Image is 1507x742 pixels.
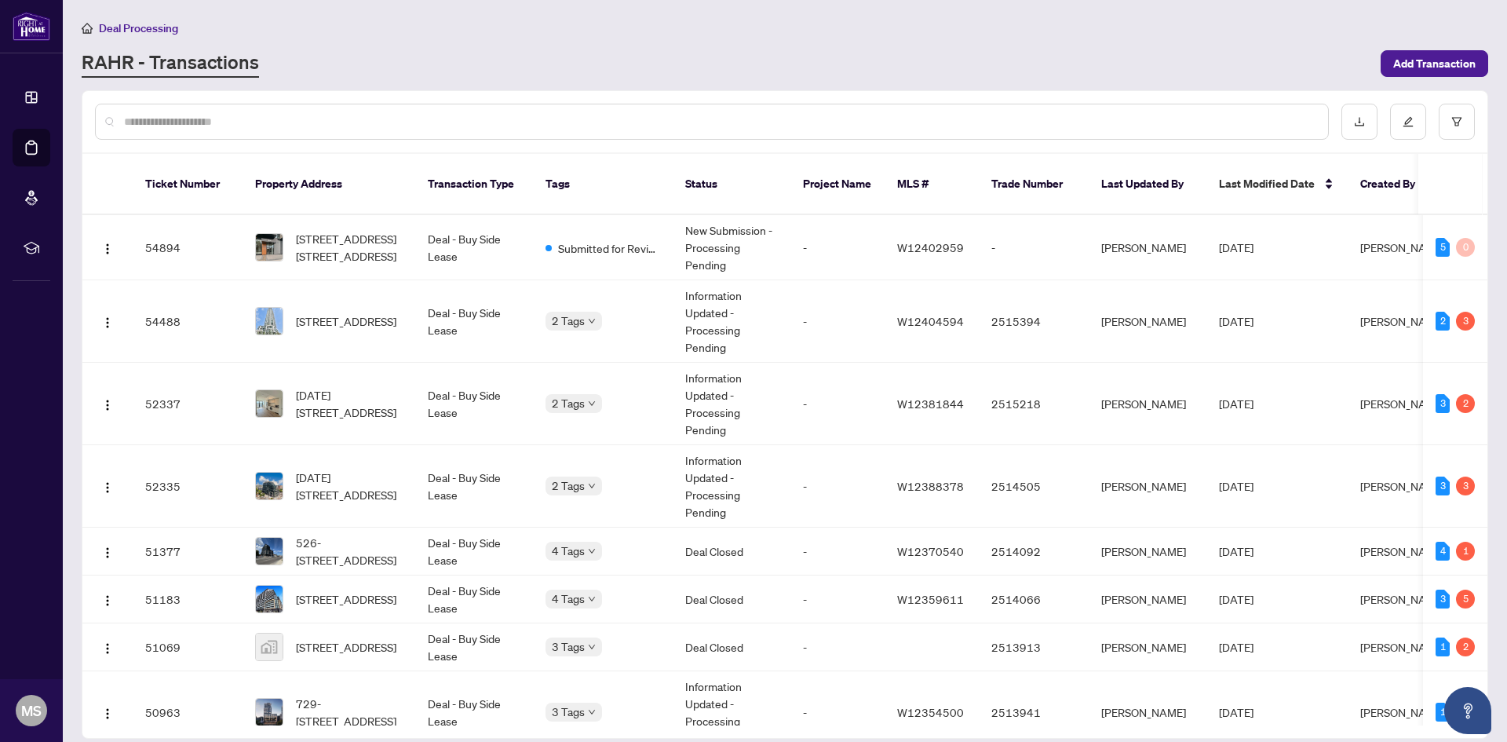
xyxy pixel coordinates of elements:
[1219,705,1253,719] span: [DATE]
[1354,116,1365,127] span: download
[673,154,790,215] th: Status
[673,363,790,445] td: Information Updated - Processing Pending
[101,481,114,494] img: Logo
[99,21,178,35] span: Deal Processing
[1360,397,1445,411] span: [PERSON_NAME]
[95,235,120,260] button: Logo
[95,539,120,564] button: Logo
[1436,638,1450,656] div: 1
[1206,154,1348,215] th: Last Modified Date
[243,154,415,215] th: Property Address
[1456,394,1475,413] div: 2
[979,623,1089,671] td: 2513913
[552,703,585,721] span: 3 Tags
[296,469,403,503] span: [DATE][STREET_ADDRESS]
[1219,314,1253,328] span: [DATE]
[296,534,403,568] span: 526-[STREET_ADDRESS]
[790,576,885,623] td: -
[133,363,243,445] td: 52337
[415,528,533,576] td: Deal - Buy Side Lease
[673,576,790,623] td: Deal Closed
[558,239,660,257] span: Submitted for Review
[897,397,964,411] span: W12381844
[133,154,243,215] th: Ticket Number
[1456,590,1475,609] div: 5
[897,592,964,606] span: W12359611
[296,386,403,421] span: [DATE][STREET_ADDRESS]
[256,234,283,261] img: thumbnail-img
[1219,175,1315,192] span: Last Modified Date
[133,280,243,363] td: 54488
[415,363,533,445] td: Deal - Buy Side Lease
[1360,544,1445,558] span: [PERSON_NAME]
[1360,705,1445,719] span: [PERSON_NAME]
[1436,542,1450,561] div: 4
[101,243,114,255] img: Logo
[1444,687,1491,734] button: Open asap
[256,586,283,612] img: thumbnail-img
[790,363,885,445] td: -
[1219,240,1253,254] span: [DATE]
[897,479,964,493] span: W12388378
[897,544,964,558] span: W12370540
[1436,477,1450,495] div: 3
[415,576,533,623] td: Deal - Buy Side Lease
[979,363,1089,445] td: 2515218
[133,576,243,623] td: 51183
[13,12,50,41] img: logo
[588,547,596,555] span: down
[296,590,396,608] span: [STREET_ADDRESS]
[790,445,885,528] td: -
[1089,363,1206,445] td: [PERSON_NAME]
[21,700,42,722] span: MS
[1436,312,1450,331] div: 2
[979,215,1089,280] td: -
[1456,542,1475,561] div: 1
[1360,240,1445,254] span: [PERSON_NAME]
[979,528,1089,576] td: 2514092
[552,394,585,412] span: 2 Tags
[790,215,885,280] td: -
[897,705,964,719] span: W12354500
[256,699,283,726] img: thumbnail-img
[95,587,120,612] button: Logo
[415,280,533,363] td: Deal - Buy Side Lease
[1219,592,1253,606] span: [DATE]
[1436,703,1450,722] div: 1
[588,317,596,325] span: down
[1219,544,1253,558] span: [DATE]
[95,473,120,499] button: Logo
[1456,638,1475,656] div: 2
[1456,477,1475,495] div: 3
[1219,640,1253,654] span: [DATE]
[296,638,396,656] span: [STREET_ADDRESS]
[296,230,403,265] span: [STREET_ADDRESS] [STREET_ADDRESS]
[101,399,114,411] img: Logo
[1436,394,1450,413] div: 3
[1089,528,1206,576] td: [PERSON_NAME]
[673,280,790,363] td: Information Updated - Processing Pending
[101,316,114,329] img: Logo
[415,445,533,528] td: Deal - Buy Side Lease
[82,23,93,34] span: home
[133,445,243,528] td: 52335
[552,590,585,608] span: 4 Tags
[95,309,120,334] button: Logo
[101,546,114,559] img: Logo
[256,390,283,417] img: thumbnail-img
[1348,154,1442,215] th: Created By
[552,638,585,656] span: 3 Tags
[296,313,396,330] span: [STREET_ADDRESS]
[1089,623,1206,671] td: [PERSON_NAME]
[552,312,585,330] span: 2 Tags
[256,308,283,334] img: thumbnail-img
[95,391,120,416] button: Logo
[1390,104,1426,140] button: edit
[133,215,243,280] td: 54894
[588,482,596,490] span: down
[82,49,259,78] a: RAHR - Transactions
[256,473,283,499] img: thumbnail-img
[1219,397,1253,411] span: [DATE]
[1360,314,1445,328] span: [PERSON_NAME]
[979,280,1089,363] td: 2515394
